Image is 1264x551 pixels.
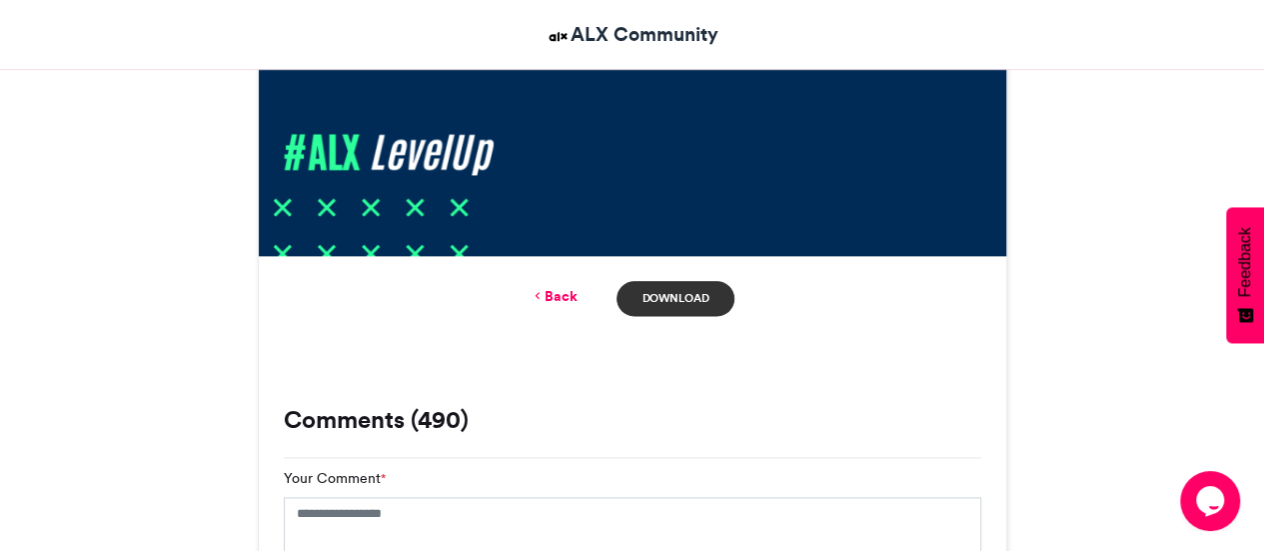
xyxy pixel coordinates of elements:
a: Download [617,281,733,316]
h3: Comments (490) [284,408,981,432]
a: ALX Community [546,20,718,49]
span: Feedback [1236,227,1254,297]
a: Back [530,286,577,307]
img: ALX Community [546,24,571,49]
button: Feedback - Show survey [1226,207,1264,343]
iframe: chat widget [1180,471,1244,531]
label: Your Comment [284,468,386,489]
